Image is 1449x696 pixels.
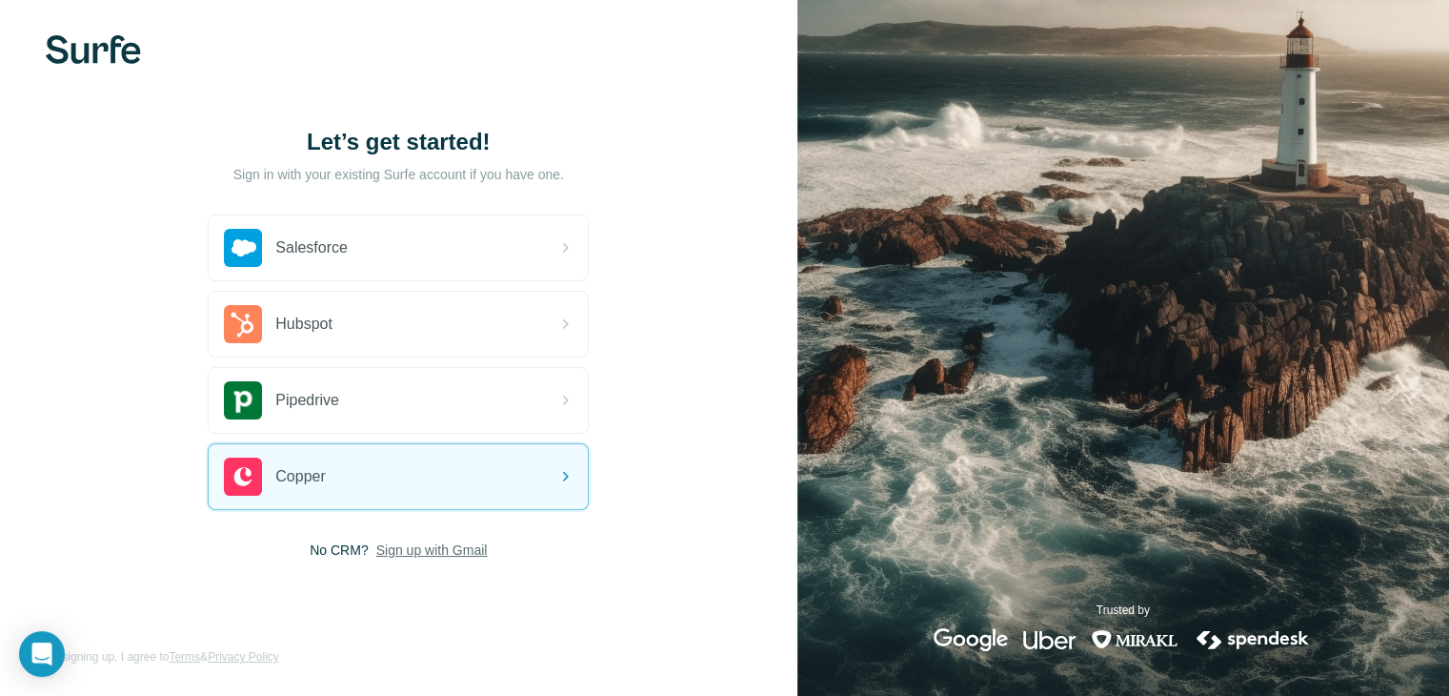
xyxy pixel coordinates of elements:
img: hubspot's logo [224,305,262,343]
img: spendesk's logo [1194,628,1312,651]
p: Sign in with your existing Surfe account if you have one. [233,165,564,184]
span: Copper [275,465,325,488]
p: Trusted by [1097,602,1150,619]
span: No CRM? [310,541,368,560]
img: uber's logo [1023,628,1076,651]
img: mirakl's logo [1091,628,1178,651]
span: Salesforce [275,236,348,259]
img: salesforce's logo [224,229,262,267]
div: Open Intercom Messenger [19,631,65,677]
h1: Let’s get started! [208,127,589,157]
button: Sign up with Gmail [376,541,488,560]
img: Surfe's logo [46,35,141,64]
a: Privacy Policy [208,650,279,664]
span: Pipedrive [275,389,339,412]
a: Terms [169,650,200,664]
img: pipedrive's logo [224,381,262,420]
img: google's logo [934,628,1008,651]
span: Hubspot [275,313,332,336]
span: By signing up, I agree to & [46,648,279,665]
img: copper's logo [224,458,262,496]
